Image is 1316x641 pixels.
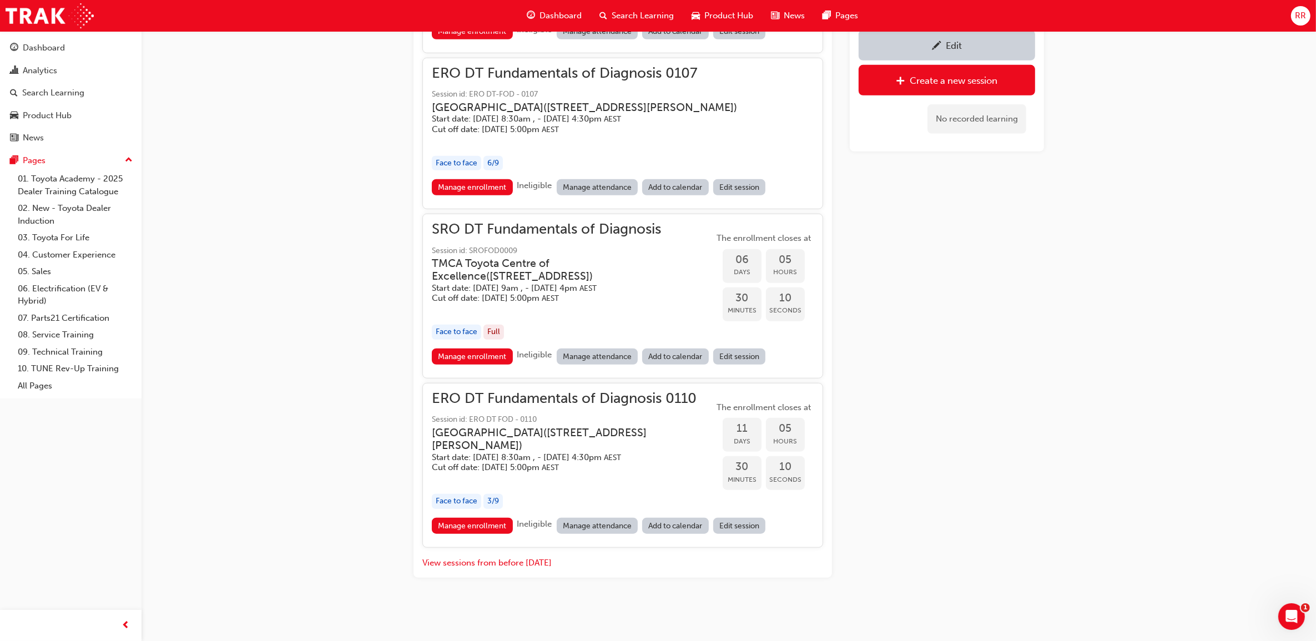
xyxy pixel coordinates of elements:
[483,494,503,509] div: 3 / 9
[762,4,814,27] a: news-iconNews
[766,254,805,266] span: 05
[946,40,962,51] div: Edit
[432,518,513,534] a: Manage enrollment
[723,422,762,435] span: 11
[4,105,137,126] a: Product Hub
[557,518,638,534] a: Manage attendance
[432,67,814,200] button: ERO DT Fundamentals of Diagnosis 0107Session id: ERO DT-FOD - 0107[GEOGRAPHIC_DATA]([STREET_ADDRE...
[591,4,683,27] a: search-iconSearch Learning
[835,9,858,22] span: Pages
[604,114,621,124] span: Australian Eastern Standard Time AEST
[517,180,552,190] span: Ineligible
[13,280,137,310] a: 06. Electrification (EV & Hybrid)
[823,9,831,23] span: pages-icon
[10,156,18,166] span: pages-icon
[723,254,762,266] span: 06
[13,229,137,246] a: 03. Toyota For Life
[4,36,137,150] button: DashboardAnalyticsSearch LearningProduct HubNews
[4,128,137,148] a: News
[517,519,552,529] span: Ineligible
[23,109,72,122] div: Product Hub
[432,223,714,236] span: SRO DT Fundamentals of Diagnosis
[432,245,714,258] span: Session id: SROFOD0009
[642,179,709,195] a: Add to calendar
[432,325,481,340] div: Face to face
[125,153,133,168] span: up-icon
[4,150,137,171] button: Pages
[6,3,94,28] a: Trak
[542,125,559,134] span: Australian Eastern Standard Time AEST
[723,292,762,305] span: 30
[713,518,766,534] a: Edit session
[910,75,998,86] div: Create a new session
[432,114,737,124] h5: Start date: [DATE] 8:30am , - [DATE] 4:30pm
[13,263,137,280] a: 05. Sales
[432,156,481,171] div: Face to face
[432,88,755,101] span: Session id: ERO DT-FOD - 0107
[714,232,814,245] span: The enrollment closes at
[713,179,766,195] a: Edit session
[723,461,762,473] span: 30
[13,326,137,344] a: 08. Service Training
[10,43,18,53] span: guage-icon
[766,304,805,317] span: Seconds
[642,349,709,365] a: Add to calendar
[13,344,137,361] a: 09. Technical Training
[432,349,513,365] a: Manage enrollment
[432,462,696,473] h5: Cut off date: [DATE] 5:00pm
[642,518,709,534] a: Add to calendar
[483,156,503,171] div: 6 / 9
[1291,6,1310,26] button: RR
[432,283,696,294] h5: Start date: [DATE] 9am , - [DATE] 4pm
[766,266,805,279] span: Hours
[859,30,1035,60] a: Edit
[713,349,766,365] a: Edit session
[432,392,714,405] span: ERO DT Fundamentals of Diagnosis 0110
[517,350,552,360] span: Ineligible
[539,9,582,22] span: Dashboard
[23,132,44,144] div: News
[723,473,762,486] span: Minutes
[432,67,755,80] span: ERO DT Fundamentals of Diagnosis 0107
[859,65,1035,95] a: Create a new session
[517,24,552,34] span: Ineligible
[704,9,753,22] span: Product Hub
[432,413,714,426] span: Session id: ERO DT FOD - 0110
[542,463,559,472] span: Australian Eastern Standard Time AEST
[692,9,700,23] span: car-icon
[432,124,737,135] h5: Cut off date: [DATE] 5:00pm
[604,453,621,462] span: Australian Eastern Standard Time AEST
[766,435,805,448] span: Hours
[612,9,674,22] span: Search Learning
[13,246,137,264] a: 04. Customer Experience
[23,42,65,54] div: Dashboard
[13,360,137,377] a: 10. TUNE Rev-Up Training
[432,452,696,463] h5: Start date: [DATE] 8:30am , - [DATE] 4:30pm
[432,101,737,114] h3: [GEOGRAPHIC_DATA] ( [STREET_ADDRESS][PERSON_NAME] )
[723,304,762,317] span: Minutes
[122,619,130,633] span: prev-icon
[422,557,552,569] button: View sessions from before [DATE]
[432,179,513,195] a: Manage enrollment
[4,60,137,81] a: Analytics
[10,88,18,98] span: search-icon
[579,284,597,293] span: Australian Eastern Standard Time AEST
[23,64,57,77] div: Analytics
[542,294,559,303] span: Australian Eastern Standard Time AEST
[483,325,504,340] div: Full
[723,435,762,448] span: Days
[1301,603,1310,612] span: 1
[23,154,46,167] div: Pages
[814,4,867,27] a: pages-iconPages
[723,266,762,279] span: Days
[432,223,814,369] button: SRO DT Fundamentals of DiagnosisSession id: SROFOD0009TMCA Toyota Centre of Excellence([STREET_AD...
[766,422,805,435] span: 05
[1295,9,1306,22] span: RR
[927,104,1026,134] div: No recorded learning
[10,133,18,143] span: news-icon
[13,310,137,327] a: 07. Parts21 Certification
[557,349,638,365] a: Manage attendance
[10,111,18,121] span: car-icon
[10,66,18,76] span: chart-icon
